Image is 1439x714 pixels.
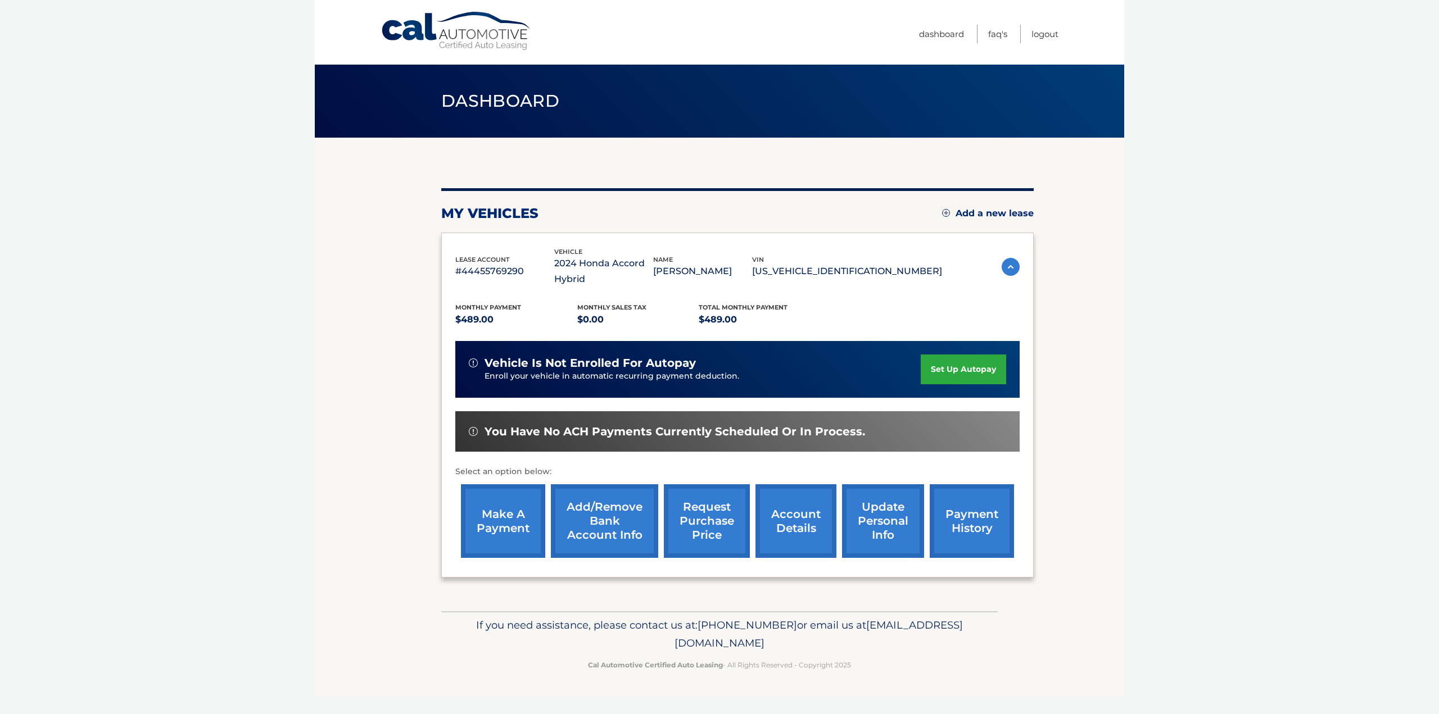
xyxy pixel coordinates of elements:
span: Dashboard [441,90,559,111]
a: payment history [930,484,1014,558]
img: accordion-active.svg [1002,258,1020,276]
strong: Cal Automotive Certified Auto Leasing [588,661,723,669]
img: alert-white.svg [469,427,478,436]
span: vehicle is not enrolled for autopay [485,356,696,370]
p: #44455769290 [455,263,554,279]
span: Monthly sales Tax [577,303,646,311]
a: Logout [1031,25,1058,43]
p: [US_VEHICLE_IDENTIFICATION_NUMBER] [752,263,942,279]
p: $0.00 [577,312,699,328]
a: account details [755,484,836,558]
a: set up autopay [921,354,1006,384]
a: Cal Automotive [381,11,532,51]
a: FAQ's [988,25,1007,43]
p: - All Rights Reserved - Copyright 2025 [449,659,990,671]
p: [PERSON_NAME] [653,263,752,279]
img: alert-white.svg [469,358,478,367]
span: Total Monthly Payment [699,303,788,311]
a: make a payment [461,484,545,558]
p: 2024 Honda Accord Hybrid [554,256,653,287]
p: Select an option below: [455,465,1020,479]
a: Add/Remove bank account info [551,484,658,558]
p: If you need assistance, please contact us at: or email us at [449,616,990,652]
p: Enroll your vehicle in automatic recurring payment deduction. [485,370,921,383]
span: vin [752,256,764,263]
span: vehicle [554,248,582,256]
p: $489.00 [455,312,577,328]
h2: my vehicles [441,205,539,222]
a: request purchase price [664,484,750,558]
span: Monthly Payment [455,303,521,311]
span: lease account [455,256,510,263]
span: [PHONE_NUMBER] [698,619,797,631]
a: Add a new lease [942,208,1034,219]
span: You have no ACH payments currently scheduled or in process. [485,425,865,439]
img: add.svg [942,209,950,217]
a: update personal info [842,484,924,558]
a: Dashboard [919,25,964,43]
p: $489.00 [699,312,821,328]
span: [EMAIL_ADDRESS][DOMAIN_NAME] [675,619,963,649]
span: name [653,256,673,263]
